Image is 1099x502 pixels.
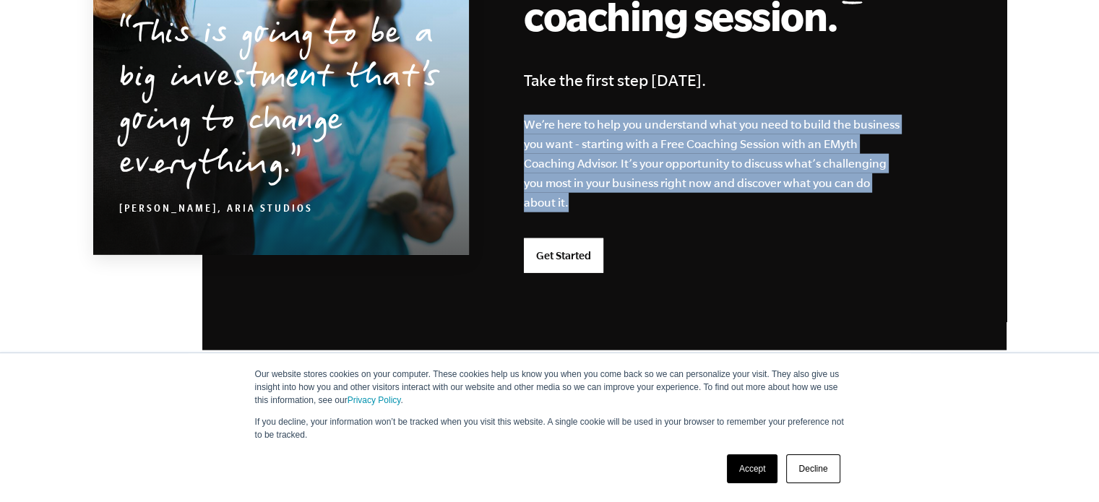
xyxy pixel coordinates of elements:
[119,14,442,188] p: This is going to be a big investment that’s going to change everything.
[348,395,401,405] a: Privacy Policy
[727,454,778,483] a: Accept
[786,454,840,483] a: Decline
[255,415,845,441] p: If you decline, your information won’t be tracked when you visit this website. A single cookie wi...
[119,204,313,216] cite: [PERSON_NAME], Aria Studios
[524,115,901,212] p: We’re here to help you understand what you need to build the business you want - starting with a ...
[524,238,603,273] a: Get Started
[524,67,928,93] h4: Take the first step [DATE].
[255,368,845,407] p: Our website stores cookies on your computer. These cookies help us know you when you come back so...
